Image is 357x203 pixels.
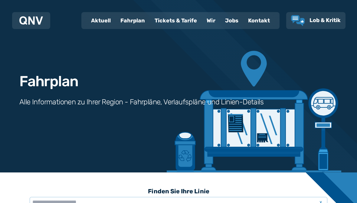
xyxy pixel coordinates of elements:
[150,13,202,28] a: Tickets & Tarife
[310,17,341,24] span: Lob & Kritik
[291,15,341,26] a: Lob & Kritik
[220,13,243,28] a: Jobs
[116,13,150,28] a: Fahrplan
[19,74,78,89] h1: Fahrplan
[86,13,116,28] a: Aktuell
[30,185,327,198] h3: Finden Sie Ihre Linie
[19,15,43,27] a: QNV Logo
[202,13,220,28] a: Wir
[243,13,275,28] a: Kontakt
[19,16,43,25] img: QNV Logo
[19,97,264,107] h3: Alle Informationen zu Ihrer Region - Fahrpläne, Verlaufspläne und Linien-Details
